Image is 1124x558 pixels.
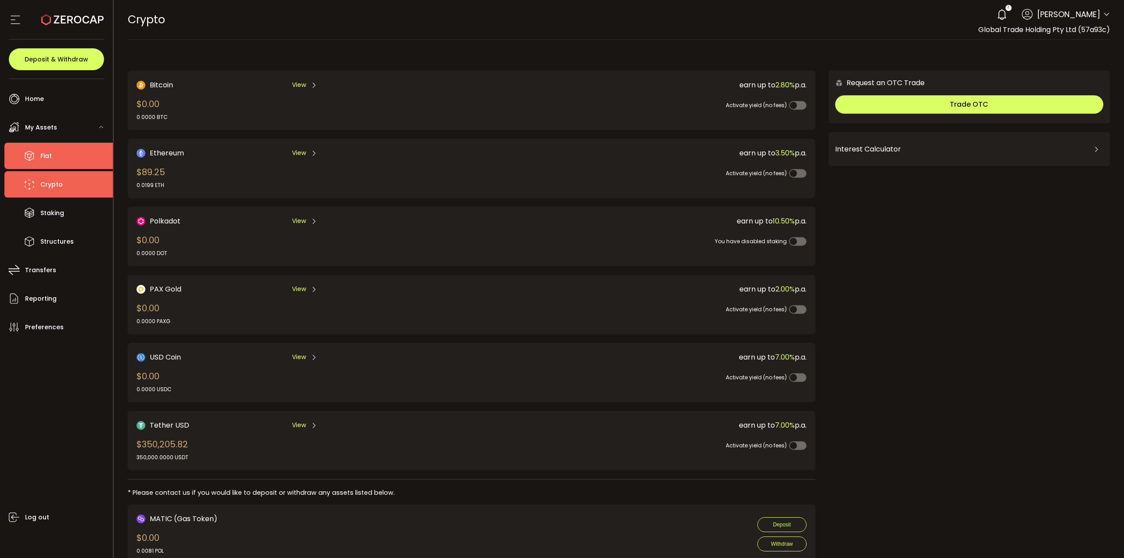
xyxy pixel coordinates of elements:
span: You have disabled staking [715,238,787,245]
span: MATIC (Gas Token) [150,513,217,524]
span: View [292,216,306,226]
div: earn up to p.a. [455,148,806,158]
span: Reporting [25,292,57,305]
div: 0.0000 PAXG [137,317,170,325]
div: $0.00 [137,234,167,257]
span: My Assets [25,121,57,134]
span: Activate yield (no fees) [726,374,787,381]
span: Global Trade Holding Pty Ltd (57a93c) [978,25,1110,35]
div: earn up to p.a. [455,352,806,363]
span: Bitcoin [150,79,173,90]
span: View [292,284,306,294]
span: Withdraw [771,541,793,547]
div: 0.0000 DOT [137,249,167,257]
img: matic_polygon_portfolio.png [137,515,145,523]
span: Deposit & Withdraw [25,56,88,62]
div: Interest Calculator [835,139,1103,160]
img: Bitcoin [137,81,145,90]
button: Withdraw [757,536,807,551]
div: $0.00 [137,531,164,555]
img: 6nGpN7MZ9FLuBP83NiajKbTRY4UzlzQtBKtCrLLspmCkSvCZHBKvY3NxgQaT5JnOQREvtQ257bXeeSTueZfAPizblJ+Fe8JwA... [835,79,843,87]
span: Activate yield (no fees) [726,101,787,109]
div: Request an OTC Trade [829,77,925,88]
span: Activate yield (no fees) [726,306,787,313]
iframe: Chat Widget [1080,516,1124,558]
div: $0.00 [137,97,168,121]
span: Activate yield (no fees) [726,442,787,449]
div: earn up to p.a. [455,79,806,90]
span: View [292,148,306,158]
span: View [292,421,306,430]
div: 0.0000 USDC [137,385,172,393]
img: PAX Gold [137,285,145,294]
span: Log out [25,511,49,524]
span: 3.50% [775,148,795,158]
span: 2.80% [775,80,795,90]
button: Trade OTC [835,95,1103,114]
span: Polkadot [150,216,180,227]
span: Crypto [128,12,165,27]
span: 7.00% [775,420,795,430]
div: 0.0199 ETH [137,181,165,189]
span: [PERSON_NAME] [1037,8,1100,20]
span: Crypto [40,178,63,191]
div: $0.00 [137,370,172,393]
img: DOT [137,217,145,226]
div: earn up to p.a. [455,284,806,295]
span: USD Coin [150,352,181,363]
span: 2.00% [775,284,795,294]
span: View [292,80,306,90]
span: Staking [40,207,64,220]
div: * Please contact us if you would like to deposit or withdraw any assets listed below. [128,488,815,497]
span: View [292,353,306,362]
span: Structures [40,235,74,248]
span: 1 [1008,5,1009,11]
div: 0.0081 POL [137,547,164,555]
span: Tether USD [150,420,189,431]
span: PAX Gold [150,284,181,295]
span: Transfers [25,264,56,277]
img: Ethereum [137,149,145,158]
div: earn up to p.a. [455,216,806,227]
span: Preferences [25,321,64,334]
img: USD Coin [137,353,145,362]
div: $350,205.82 [137,438,188,461]
div: earn up to p.a. [455,420,806,431]
span: 10.50% [773,216,795,226]
div: $0.00 [137,302,170,325]
div: 聊天小组件 [1080,516,1124,558]
span: Fiat [40,150,52,162]
span: Activate yield (no fees) [726,169,787,177]
div: $89.25 [137,166,165,189]
div: 0.0000 BTC [137,113,168,121]
img: Tether USD [137,421,145,430]
span: Trade OTC [950,99,988,109]
span: Home [25,93,44,105]
div: 350,000.0000 USDT [137,454,188,461]
button: Deposit [757,517,807,532]
button: Deposit & Withdraw [9,48,104,70]
span: Deposit [773,522,791,528]
span: Ethereum [150,148,184,158]
span: 7.00% [775,352,795,362]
